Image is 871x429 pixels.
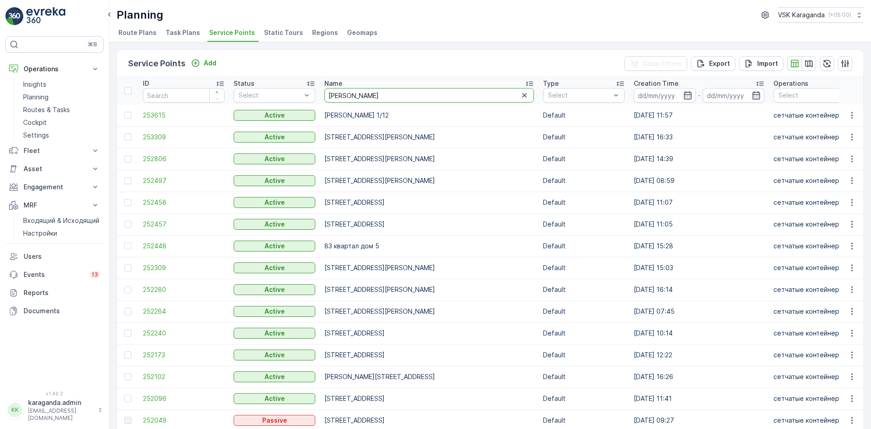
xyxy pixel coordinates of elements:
td: Default [538,148,629,170]
a: 253309 [143,133,225,142]
a: Cockpit [20,116,103,129]
div: Toggle Row Selected [124,242,132,250]
td: Default [538,192,629,213]
p: Settings [23,131,49,140]
input: dd/mm/yyyy [703,88,765,103]
td: [STREET_ADDRESS][PERSON_NAME] [320,126,538,148]
p: Insights [23,80,46,89]
td: [DATE] 15:03 [629,257,769,279]
p: Engagement [24,182,85,192]
button: Import [739,56,783,71]
td: [DATE] 16:26 [629,366,769,388]
td: сетчатыe контейнера [769,213,860,235]
td: Default [538,104,629,126]
a: 252102 [143,372,225,381]
p: Routes & Tasks [23,105,70,114]
img: logo [5,7,24,25]
p: Type [543,79,559,88]
button: Asset [5,160,103,178]
span: 252457 [143,220,225,229]
td: [DATE] 10:14 [629,322,769,344]
button: Passive [234,415,315,426]
a: 252458 [143,198,225,207]
td: Default [538,279,629,301]
p: Select [778,91,841,100]
p: Name [324,79,343,88]
a: 252309 [143,263,225,272]
input: dd/mm/yyyy [634,88,696,103]
p: Select [239,91,301,100]
a: 252049 [143,416,225,425]
a: Настройки [20,227,103,240]
td: [PERSON_NAME][STREET_ADDRESS] [320,366,538,388]
p: Events [24,270,84,279]
button: Active [234,175,315,186]
p: 13 [92,271,98,278]
p: Operations [773,79,808,88]
p: MRF [24,201,85,210]
p: Active [264,307,285,316]
div: Toggle Row Selected [124,264,132,271]
p: Fleet [24,146,85,155]
div: Toggle Row Selected [124,133,132,141]
span: Service Points [209,28,255,37]
div: Toggle Row Selected [124,308,132,315]
div: Toggle Row Selected [124,351,132,359]
p: Planning [117,8,163,22]
div: Toggle Row Selected [124,417,132,424]
td: сетчатыe контейнера [769,344,860,366]
div: Toggle Row Selected [124,112,132,119]
p: Входящий & Исходящий [23,216,99,225]
div: Toggle Row Selected [124,330,132,337]
p: ( +05:00 ) [828,11,851,19]
p: Active [264,111,285,120]
input: Search [143,88,225,103]
button: Active [234,153,315,164]
td: [STREET_ADDRESS][PERSON_NAME] [320,148,538,170]
p: Active [264,350,285,360]
td: [STREET_ADDRESS] [320,213,538,235]
span: 252280 [143,285,225,294]
button: Active [234,132,315,143]
a: 252497 [143,176,225,185]
td: Default [538,213,629,235]
button: Operations [5,60,103,78]
td: [DATE] 08:59 [629,170,769,192]
td: Default [538,322,629,344]
button: Active [234,393,315,404]
div: KK [8,403,22,417]
span: 252173 [143,350,225,360]
td: [STREET_ADDRESS][PERSON_NAME] [320,279,538,301]
span: Static Tours [264,28,303,37]
button: MRF [5,196,103,214]
td: [DATE] 16:33 [629,126,769,148]
td: сетчатыe контейнера [769,366,860,388]
p: Active [264,394,285,403]
p: Active [264,285,285,294]
p: [EMAIL_ADDRESS][DOMAIN_NAME] [28,407,93,422]
div: Toggle Row Selected [124,373,132,380]
span: v 1.49.2 [5,391,103,396]
p: Documents [24,306,100,316]
td: [DATE] 11:07 [629,192,769,213]
p: Creation Time [634,79,679,88]
a: Входящий & Исходящий [20,214,103,227]
td: [DATE] 07:45 [629,301,769,322]
button: Active [234,306,315,317]
button: Active [234,219,315,230]
p: ID [143,79,149,88]
td: [DATE] 16:14 [629,279,769,301]
span: Task Plans [166,28,200,37]
img: logo_light-DOdMpM7g.png [26,7,65,25]
td: сетчатыe контейнера [769,104,860,126]
td: [DATE] 12:22 [629,344,769,366]
a: 252240 [143,329,225,338]
p: ⌘B [88,41,97,48]
div: Toggle Row Selected [124,286,132,293]
div: Toggle Row Selected [124,221,132,228]
span: Regions [312,28,338,37]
